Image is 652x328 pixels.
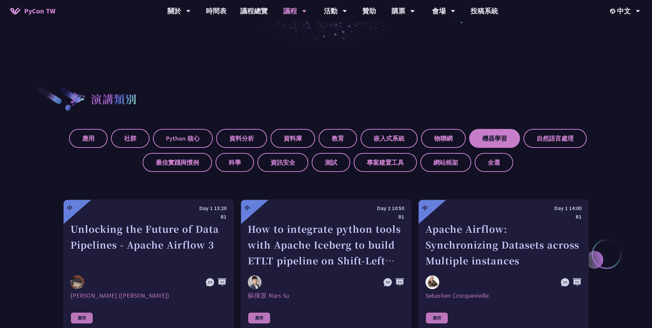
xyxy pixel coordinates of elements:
[70,275,84,289] img: 李唯 (Wei Lee)
[248,292,404,300] div: 蘇揮原 Mars Su
[354,153,417,172] label: 專案建置工具
[216,153,254,172] label: 科學
[361,129,418,148] label: 嵌入式系統
[10,8,21,14] img: Home icon of PyCon TW 2025
[153,129,213,148] label: Python 核心
[244,204,250,212] div: 中
[3,2,62,20] a: PyCon TW
[216,129,267,148] label: 資料分析
[63,86,91,112] img: heading-bullet
[91,90,137,107] h2: 演講類別
[67,204,73,212] div: 中
[426,275,439,289] img: Sebastien Crocquevieille
[70,212,226,221] div: R1
[248,312,270,324] div: 應用
[24,6,55,16] span: PyCon TW
[69,129,108,148] label: 應用
[70,204,226,212] div: Day 1 13:20
[426,212,582,221] div: R1
[422,204,428,212] div: 中
[426,292,582,300] div: Sebastien Crocquevieille
[70,221,226,269] div: Unlocking the Future of Data Pipelines - Apache Airflow 3
[312,153,350,172] label: 測試
[469,129,520,148] label: 機器學習
[319,129,357,148] label: 教育
[421,129,466,148] label: 物聯網
[248,221,404,269] div: How to integrate python tools with Apache Iceberg to build ETLT pipeline on Shift-Left Architecture
[257,153,308,172] label: 資訊安全
[70,312,93,324] div: 應用
[70,292,226,300] div: [PERSON_NAME] ([PERSON_NAME])
[111,129,150,148] label: 社群
[420,153,471,172] label: 網站框架
[248,212,404,221] div: R1
[426,312,448,324] div: 應用
[248,204,404,212] div: Day 2 10:50
[475,153,513,172] label: 全選
[143,153,212,172] label: 最佳實踐與慣例
[248,275,262,289] img: 蘇揮原 Mars Su
[610,9,617,14] img: Locale Icon
[270,129,315,148] label: 資料庫
[426,204,582,212] div: Day 1 14:00
[523,129,587,148] label: 自然語言處理
[426,221,582,269] div: Apache Airflow: Synchronizing Datasets across Multiple instances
